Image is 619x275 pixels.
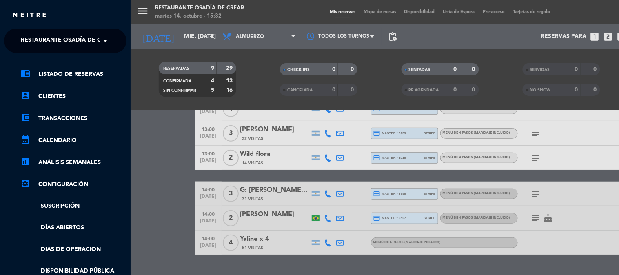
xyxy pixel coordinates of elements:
[20,91,30,100] i: account_box
[20,135,126,145] a: calendar_monthCalendario
[20,69,126,79] a: chrome_reader_modeListado de Reservas
[20,245,126,254] a: Días de Operación
[20,113,126,123] a: account_balance_walletTransacciones
[20,180,126,189] a: Configuración
[20,113,30,122] i: account_balance_wallet
[20,135,30,144] i: calendar_month
[20,91,126,101] a: account_boxClientes
[20,157,126,167] a: assessmentANÁLISIS SEMANALES
[12,12,47,18] img: MEITRE
[20,157,30,166] i: assessment
[20,223,126,233] a: Días abiertos
[21,32,116,49] span: Restaurante Osadía de Crear
[20,179,30,189] i: settings_applications
[20,69,30,78] i: chrome_reader_mode
[20,202,126,211] a: Suscripción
